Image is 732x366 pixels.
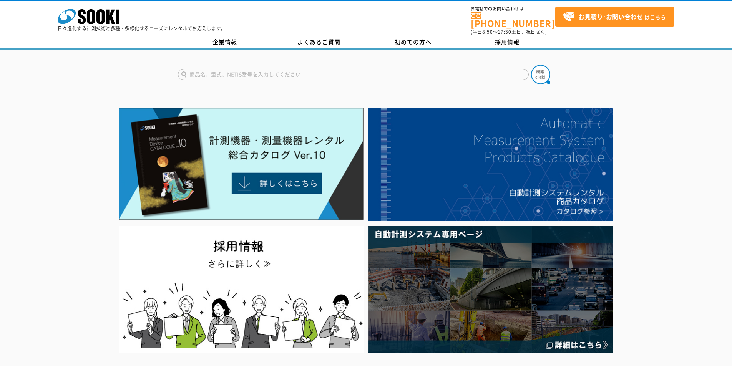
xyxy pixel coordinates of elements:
[368,108,613,221] img: 自動計測システムカタログ
[471,12,555,28] a: [PHONE_NUMBER]
[555,7,674,27] a: お見積り･お問い合わせはこちら
[395,38,432,46] span: 初めての方へ
[460,36,554,48] a: 採用情報
[368,226,613,353] img: 自動計測システム専用ページ
[578,12,643,21] strong: お見積り･お問い合わせ
[119,108,364,220] img: Catalog Ver10
[471,7,555,11] span: お電話でのお問い合わせは
[482,28,493,35] span: 8:50
[531,65,550,84] img: btn_search.png
[178,69,529,80] input: 商品名、型式、NETIS番号を入力してください
[178,36,272,48] a: 企業情報
[272,36,366,48] a: よくあるご質問
[366,36,460,48] a: 初めての方へ
[563,11,666,23] span: はこちら
[58,26,226,31] p: 日々進化する計測技術と多種・多様化するニーズにレンタルでお応えします。
[471,28,547,35] span: (平日 ～ 土日、祝日除く)
[498,28,511,35] span: 17:30
[119,226,364,353] img: SOOKI recruit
